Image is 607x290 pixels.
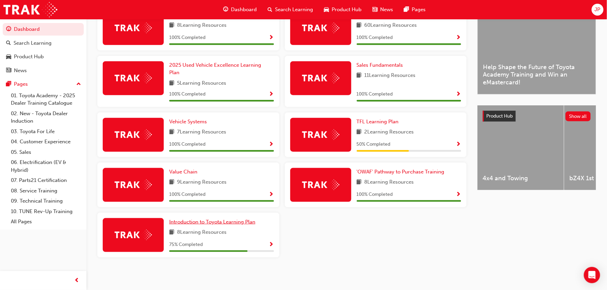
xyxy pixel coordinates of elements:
[169,61,274,77] a: 2025 Used Vehicle Excellence Learning Plan
[169,79,174,88] span: book-icon
[169,191,205,199] span: 100 % Completed
[6,54,11,60] span: car-icon
[6,40,11,46] span: search-icon
[477,105,564,190] a: 4x4 and Towing
[584,267,600,283] div: Open Intercom Messenger
[169,228,174,237] span: book-icon
[357,61,406,69] a: Sales Fundamentals
[373,5,378,14] span: news-icon
[566,111,591,121] button: Show all
[357,169,445,175] span: 'OWAF' Pathway to Purchase Training
[367,3,399,17] a: news-iconNews
[8,126,84,137] a: 03. Toyota For Life
[302,129,339,140] img: Trak
[169,168,200,176] a: Value Chain
[115,129,152,140] img: Trak
[14,53,44,61] div: Product Hub
[456,140,461,149] button: Show Progress
[380,6,393,14] span: News
[269,91,274,98] span: Show Progress
[169,90,205,98] span: 100 % Completed
[456,34,461,42] button: Show Progress
[8,196,84,206] a: 09. Technical Training
[357,118,402,126] a: TFL Learning Plan
[275,6,313,14] span: Search Learning
[3,37,84,49] a: Search Learning
[324,5,329,14] span: car-icon
[262,3,319,17] a: search-iconSearch Learning
[357,34,393,42] span: 100 % Completed
[115,73,152,83] img: Trak
[169,21,174,30] span: book-icon
[115,23,152,33] img: Trak
[456,91,461,98] span: Show Progress
[169,169,197,175] span: Value Chain
[456,35,461,41] span: Show Progress
[456,90,461,99] button: Show Progress
[177,21,227,30] span: 8 Learning Resources
[302,23,339,33] img: Trak
[365,178,414,187] span: 8 Learning Resources
[169,178,174,187] span: book-icon
[332,6,362,14] span: Product Hub
[14,39,52,47] div: Search Learning
[223,5,229,14] span: guage-icon
[404,5,409,14] span: pages-icon
[169,141,205,148] span: 100 % Completed
[218,3,262,17] a: guage-iconDashboard
[357,119,399,125] span: TFL Learning Plan
[269,190,274,199] button: Show Progress
[169,119,207,125] span: Vehicle Systems
[357,62,403,68] span: Sales Fundamentals
[483,174,559,182] span: 4x4 and Towing
[456,190,461,199] button: Show Progress
[8,206,84,217] a: 10. TUNE Rev-Up Training
[269,192,274,198] span: Show Progress
[14,67,27,75] div: News
[8,186,84,196] a: 08. Service Training
[169,241,203,249] span: 75 % Completed
[365,128,414,137] span: 2 Learning Resources
[269,35,274,41] span: Show Progress
[177,79,226,88] span: 5 Learning Resources
[269,142,274,148] span: Show Progress
[177,128,226,137] span: 7 Learning Resources
[177,228,227,237] span: 8 Learning Resources
[302,73,339,83] img: Trak
[595,6,601,14] span: JP
[3,78,84,90] button: Pages
[3,23,84,36] a: Dashboard
[231,6,257,14] span: Dashboard
[75,276,80,285] span: prev-icon
[268,5,273,14] span: search-icon
[269,242,274,248] span: Show Progress
[456,142,461,148] span: Show Progress
[169,218,258,226] a: Introduction to Toyota Learning Plan
[169,128,174,137] span: book-icon
[269,90,274,99] button: Show Progress
[319,3,367,17] a: car-iconProduct Hub
[357,178,362,187] span: book-icon
[3,64,84,77] a: News
[169,62,261,76] span: 2025 Used Vehicle Excellence Learning Plan
[14,80,28,88] div: Pages
[357,90,393,98] span: 100 % Completed
[357,141,391,148] span: 50 % Completed
[357,71,362,80] span: book-icon
[8,175,84,186] a: 07. Parts21 Certification
[399,3,431,17] a: pages-iconPages
[483,63,590,86] span: Help Shape the Future of Toyota Academy Training and Win an eMastercard!
[365,21,417,30] span: 60 Learning Resources
[76,80,81,89] span: up-icon
[357,168,447,176] a: 'OWAF' Pathway to Purchase Training
[169,118,210,126] a: Vehicle Systems
[177,178,227,187] span: 9 Learning Resources
[483,111,591,122] a: Product HubShow all
[169,219,255,225] span: Introduction to Toyota Learning Plan
[269,241,274,249] button: Show Progress
[115,180,152,190] img: Trak
[8,157,84,175] a: 06. Electrification (EV & Hybrid)
[357,191,393,199] span: 100 % Completed
[3,2,57,17] a: Trak
[357,128,362,137] span: book-icon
